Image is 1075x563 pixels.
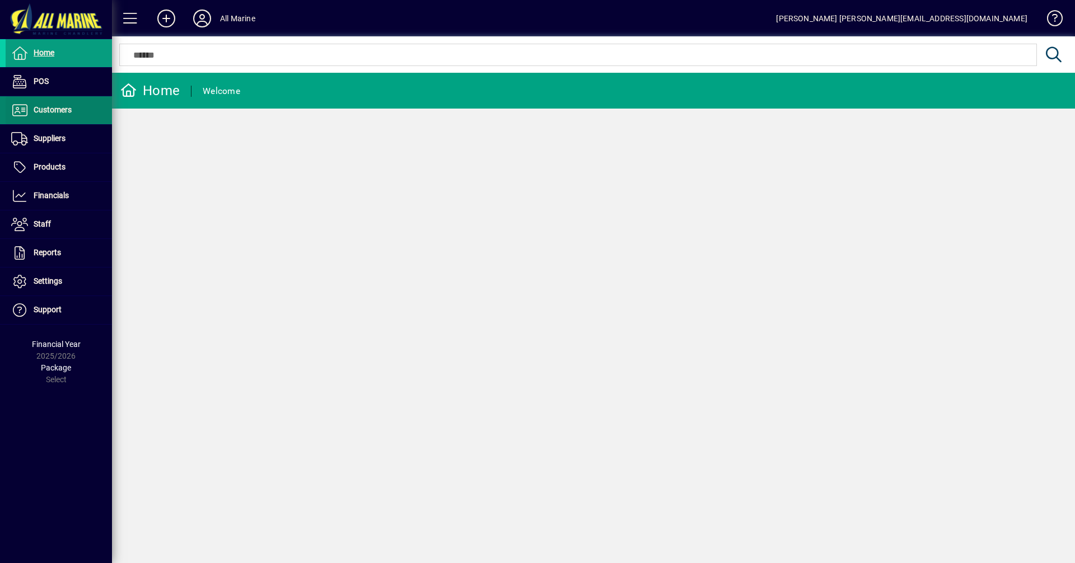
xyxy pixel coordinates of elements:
[34,48,54,57] span: Home
[776,10,1027,27] div: [PERSON_NAME] [PERSON_NAME][EMAIL_ADDRESS][DOMAIN_NAME]
[34,134,66,143] span: Suppliers
[34,248,61,257] span: Reports
[120,82,180,100] div: Home
[34,305,62,314] span: Support
[32,340,81,349] span: Financial Year
[220,10,255,27] div: All Marine
[6,153,112,181] a: Products
[6,296,112,324] a: Support
[6,96,112,124] a: Customers
[34,191,69,200] span: Financials
[6,125,112,153] a: Suppliers
[34,105,72,114] span: Customers
[6,68,112,96] a: POS
[34,219,51,228] span: Staff
[34,276,62,285] span: Settings
[184,8,220,29] button: Profile
[6,239,112,267] a: Reports
[41,363,71,372] span: Package
[148,8,184,29] button: Add
[6,210,112,238] a: Staff
[6,268,112,295] a: Settings
[203,82,240,100] div: Welcome
[6,182,112,210] a: Financials
[1039,2,1061,39] a: Knowledge Base
[34,77,49,86] span: POS
[34,162,66,171] span: Products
